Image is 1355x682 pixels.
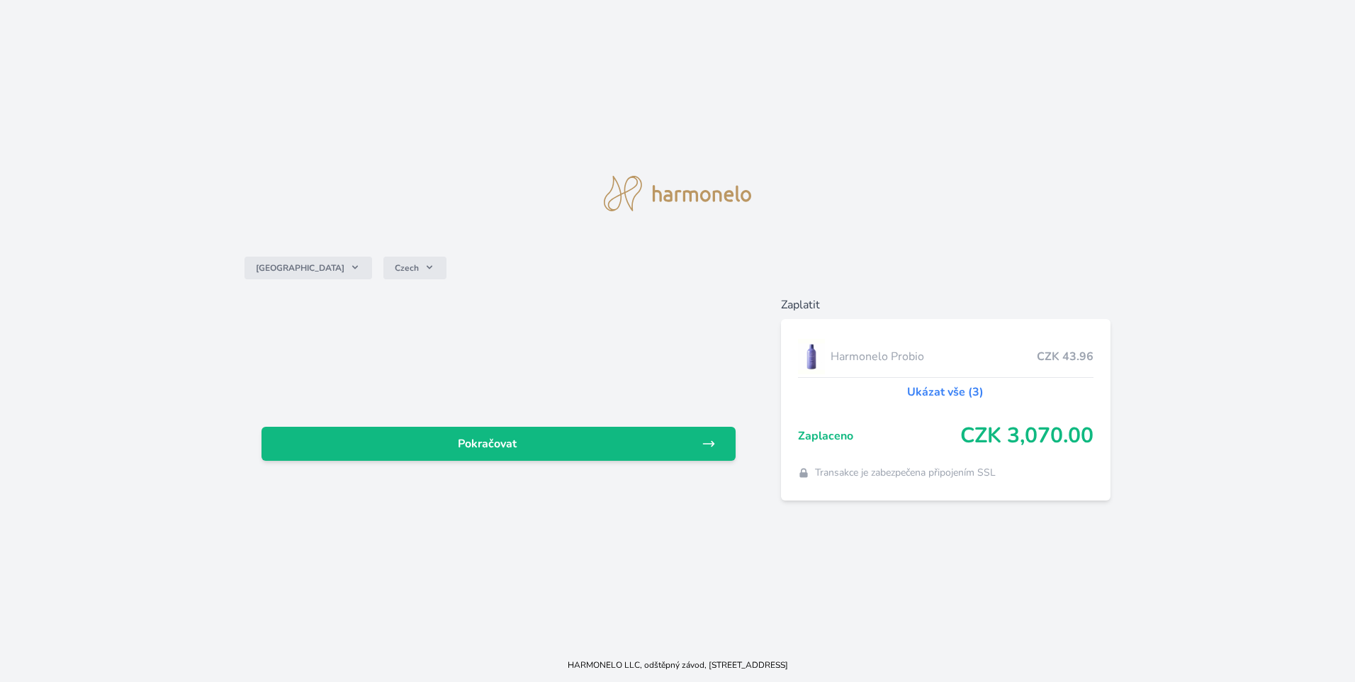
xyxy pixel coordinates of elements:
[831,348,1037,365] span: Harmonelo Probio
[383,257,446,279] button: Czech
[1037,348,1093,365] span: CZK 43.96
[273,435,702,452] span: Pokračovat
[262,427,736,461] a: Pokračovat
[256,262,344,274] span: [GEOGRAPHIC_DATA]
[604,176,751,211] img: logo.svg
[815,466,996,480] span: Transakce je zabezpečena připojením SSL
[798,427,960,445] span: Zaplaceno
[798,339,825,374] img: CLEAN_PROBIO_se_stinem_x-lo.jpg
[395,262,419,274] span: Czech
[960,423,1093,449] span: CZK 3,070.00
[781,296,1111,313] h6: Zaplatit
[244,257,372,279] button: [GEOGRAPHIC_DATA]
[907,384,984,401] a: Ukázat vše (3)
